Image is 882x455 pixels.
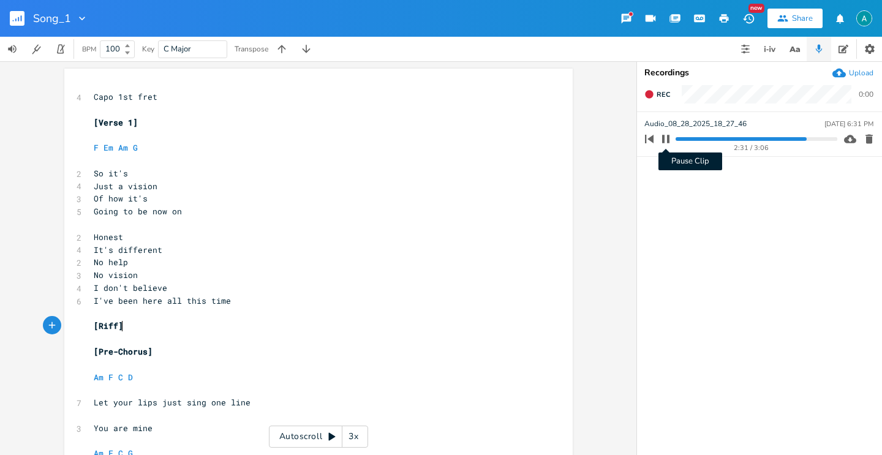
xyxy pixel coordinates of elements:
[767,9,823,28] button: Share
[118,372,123,383] span: C
[94,181,157,192] span: Just a vision
[94,91,157,102] span: Capo 1st fret
[108,372,113,383] span: F
[736,7,761,29] button: New
[657,90,670,99] span: Rec
[824,121,873,127] div: [DATE] 6:31 PM
[133,142,138,153] span: G
[94,117,138,128] span: [Verse 1]
[94,320,123,331] span: [Riff]
[94,257,128,268] span: No help
[94,244,162,255] span: It's different
[859,91,873,98] div: 0:00
[849,68,873,78] div: Upload
[82,46,96,53] div: BPM
[832,66,873,80] button: Upload
[644,118,747,130] span: Audio_08_28_2025_18_27_46
[104,142,113,153] span: Em
[235,45,268,53] div: Transpose
[639,85,675,104] button: Rec
[269,426,368,448] div: Autoscroll
[748,4,764,13] div: New
[94,346,153,357] span: [Pre-Chorus]
[128,372,133,383] span: D
[94,231,123,243] span: Honest
[94,168,128,179] span: So it's
[94,193,148,204] span: Of how it's
[856,10,872,26] img: Alex
[666,145,837,151] div: 2:31 / 3:06
[94,372,104,383] span: Am
[658,129,674,149] button: Pause Clip
[142,45,154,53] div: Key
[94,397,251,408] span: Let your lips just sing one line
[94,269,138,280] span: No vision
[644,69,875,77] div: Recordings
[118,142,128,153] span: Am
[342,426,364,448] div: 3x
[94,142,99,153] span: F
[792,13,813,24] div: Share
[94,295,231,306] span: I've been here all this time
[94,206,182,217] span: Going to be now on
[33,13,71,24] span: Song_1
[164,43,191,55] span: C Major
[94,423,153,434] span: You are mine
[94,282,167,293] span: I don't believe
